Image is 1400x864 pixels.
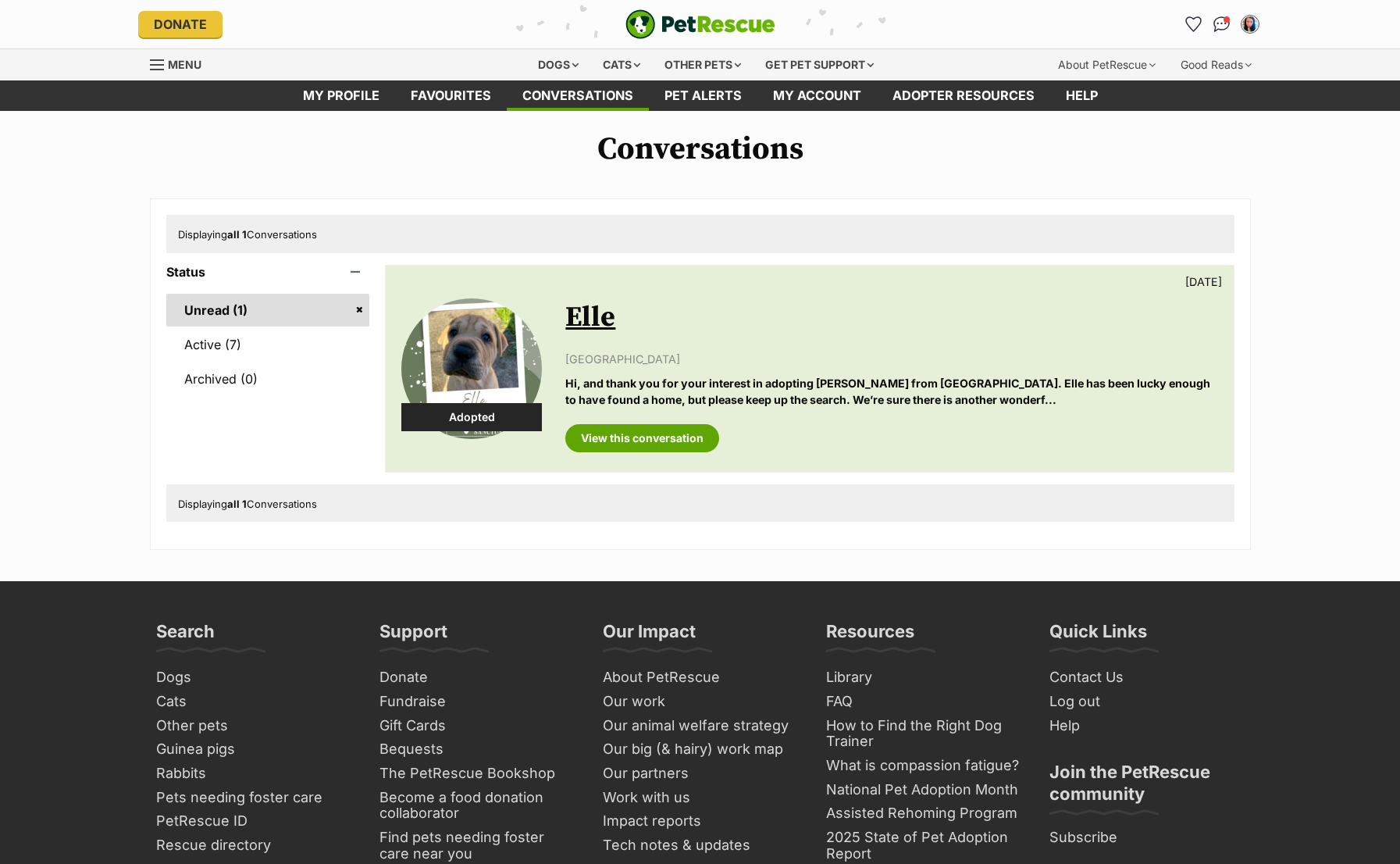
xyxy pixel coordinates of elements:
[150,786,358,810] a: Pets needing foster care
[373,666,581,690] a: Donate
[625,9,775,39] a: PetRescue
[597,666,804,690] a: About PetRescue
[597,809,804,834] a: Impact reports
[1043,826,1251,850] a: Subscribe
[565,424,719,452] a: View this conversation
[757,80,877,111] a: My account
[1181,12,1263,37] ul: Account quick links
[1043,666,1251,690] a: Contact Us
[1049,620,1147,652] h3: Quick Links
[379,620,447,652] h3: Support
[1049,761,1245,814] h3: Join the PetRescue community
[1043,714,1251,738] a: Help
[166,362,370,395] a: Archived (0)
[507,80,649,111] a: conversations
[178,228,317,241] span: Displaying Conversations
[654,49,752,80] div: Other pets
[373,786,581,826] a: Become a food donation collaborator
[1242,16,1258,32] img: SY Ho profile pic
[373,714,581,738] a: Gift Cards
[373,762,581,786] a: The PetRescue Bookshop
[373,690,581,714] a: Fundraise
[625,9,775,39] img: logo-e224e6f780fb5917bec1dbf3a21bbac754714ae5b6737aabdf751b685950b380.svg
[597,834,804,858] a: Tech notes & updates
[826,620,914,652] h3: Resources
[603,620,696,652] h3: Our Impact
[820,714,1028,754] a: How to Find the Right Dog Trainer
[1185,273,1222,290] p: [DATE]
[597,786,804,810] a: Work with us
[150,690,358,714] a: Cats
[401,403,542,431] div: Adopted
[1050,80,1113,111] a: Help
[565,351,1217,367] p: [GEOGRAPHIC_DATA]
[373,737,581,762] a: Bequests
[166,294,370,327] a: Unread (1)
[565,300,615,335] a: Elle
[166,328,370,361] a: Active (7)
[592,49,651,80] div: Cats
[150,714,358,738] a: Other pets
[877,80,1050,111] a: Adopter resources
[150,737,358,762] a: Guinea pigs
[1170,49,1263,80] div: Good Reads
[649,80,757,111] a: Pet alerts
[395,80,507,111] a: Favourites
[1043,690,1251,714] a: Log out
[597,714,804,738] a: Our animal welfare strategy
[227,228,247,241] strong: all 1
[820,666,1028,690] a: Library
[150,809,358,834] a: PetRescue ID
[150,834,358,858] a: Rescue directory
[287,80,395,111] a: My profile
[1238,12,1263,37] button: My account
[820,778,1028,802] a: National Pet Adoption Month
[150,762,358,786] a: Rabbits
[527,49,590,80] div: Dogs
[820,802,1028,826] a: Assisted Rehoming Program
[150,666,358,690] a: Dogs
[820,690,1028,714] a: FAQ
[820,754,1028,778] a: What is compassion fatigue?
[597,762,804,786] a: Our partners
[1047,49,1167,80] div: About PetRescue
[754,49,885,80] div: Get pet support
[168,58,201,71] span: Menu
[1181,12,1206,37] a: Favourites
[138,11,223,37] a: Donate
[565,375,1217,409] p: Hi, and thank you for your interest in adopting [PERSON_NAME] from [GEOGRAPHIC_DATA]. Elle has be...
[166,265,370,279] header: Status
[178,498,317,510] span: Displaying Conversations
[1209,12,1234,37] a: Conversations
[597,737,804,762] a: Our big (& hairy) work map
[150,49,212,77] a: Menu
[1213,16,1230,32] img: chat-41dd97257d64d25036548639549fe6c8038ab92f7586957e7f3b1b290dea8141.svg
[156,620,215,652] h3: Search
[401,298,542,439] img: Elle
[227,498,247,510] strong: all 1
[597,690,804,714] a: Our work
